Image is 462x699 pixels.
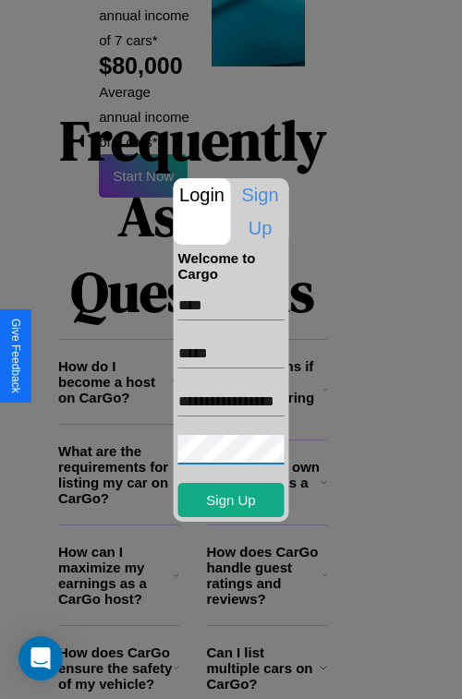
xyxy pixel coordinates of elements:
[18,636,63,681] div: Open Intercom Messenger
[9,319,22,393] div: Give Feedback
[174,178,231,211] p: Login
[232,178,289,245] p: Sign Up
[178,483,285,517] button: Sign Up
[178,250,285,282] h4: Welcome to Cargo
